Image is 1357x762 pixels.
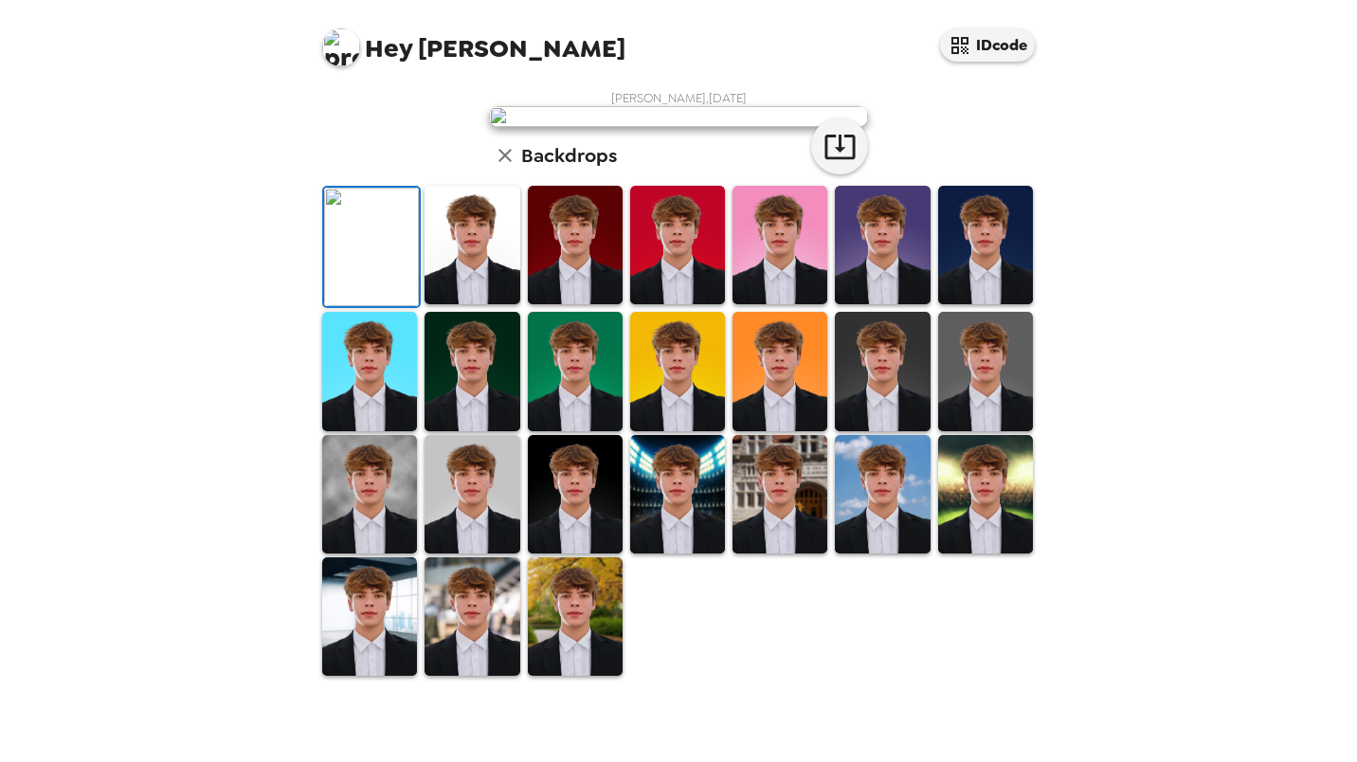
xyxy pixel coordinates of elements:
[940,28,1035,62] button: IDcode
[324,188,419,306] img: Original
[521,140,617,171] h6: Backdrops
[322,28,360,66] img: profile pic
[322,19,625,62] span: [PERSON_NAME]
[365,31,412,65] span: Hey
[489,106,868,127] img: user
[611,90,747,106] span: [PERSON_NAME] , [DATE]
